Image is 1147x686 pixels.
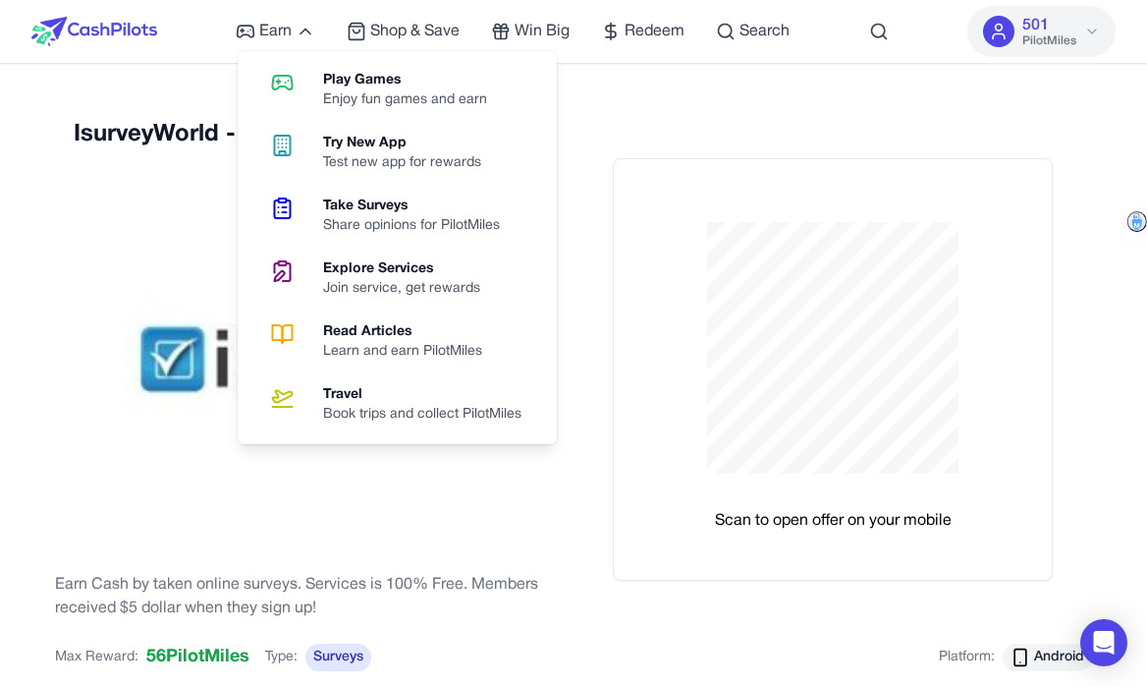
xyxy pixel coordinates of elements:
[347,20,460,43] a: Shop & Save
[265,648,298,667] span: Type:
[716,20,790,43] a: Search
[246,185,549,248] a: Take SurveysShare opinions for PilotMiles
[236,20,315,43] a: Earn
[515,20,570,43] span: Win Big
[323,342,498,362] div: Learn and earn PilotMiles
[625,20,684,43] span: Redeem
[259,20,292,43] span: Earn
[1022,14,1049,37] span: 501
[246,373,549,436] a: TravelBook trips and collect PilotMiles
[55,119,573,150] h2: IsurveyWorld - SOI - [GEOGRAPHIC_DATA]
[323,153,497,173] div: Test new app for rewards
[1080,619,1127,666] div: Open Intercom Messenger
[55,573,573,620] div: Earn Cash by taken online surveys. Services is 100% Free. Members received $5 dollar when they si...
[715,509,952,533] div: Scan to open offer on your mobile
[323,279,496,299] div: Join service, get rewards
[323,216,516,236] div: Share opinions for PilotMiles
[126,202,503,518] img: IsurveyWorld - SOI - USA
[370,20,460,43] span: Shop & Save
[31,17,157,46] img: CashPilots Logo
[323,197,516,216] div: Take Surveys
[323,134,497,153] div: Try New App
[246,311,549,373] a: Read ArticlesLearn and earn PilotMiles
[246,248,549,311] a: Explore ServicesJoin service, get rewards
[739,20,790,43] span: Search
[323,405,537,425] div: Book trips and collect PilotMiles
[323,322,498,342] div: Read Articles
[323,71,503,90] div: Play Games
[146,644,249,671] span: 56 PilotMiles
[967,6,1116,57] button: 501PilotMiles
[323,385,537,405] div: Travel
[323,90,503,110] div: Enjoy fun games and earn
[939,648,995,667] span: Platform:
[323,259,496,279] div: Explore Services
[55,648,138,667] span: Max Reward:
[1034,648,1084,667] span: Android
[601,20,684,43] a: Redeem
[305,644,371,671] span: Surveys
[1022,33,1076,49] span: PilotMiles
[491,20,570,43] a: Win Big
[246,122,549,185] a: Try New AppTest new app for rewards
[246,59,549,122] a: Play GamesEnjoy fun games and earn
